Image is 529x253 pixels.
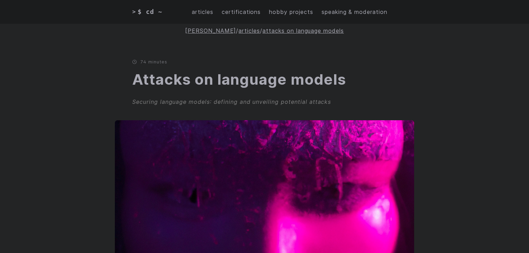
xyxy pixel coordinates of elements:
[269,8,313,16] a: hobby projects
[262,27,344,34] a: attacks on language models
[138,7,163,17] span: $ cd ~
[132,7,167,17] a: > $ cd ~
[322,8,387,16] a: speaking & moderation
[132,59,397,64] p: 74 minutes
[132,70,346,88] a: Attacks on language models
[132,8,136,16] span: >
[238,27,260,34] a: articles
[222,8,261,16] a: certifications
[185,27,236,34] a: [PERSON_NAME]
[192,8,213,16] a: articles
[132,98,397,106] div: Securing language models: defining and unveiling potential attacks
